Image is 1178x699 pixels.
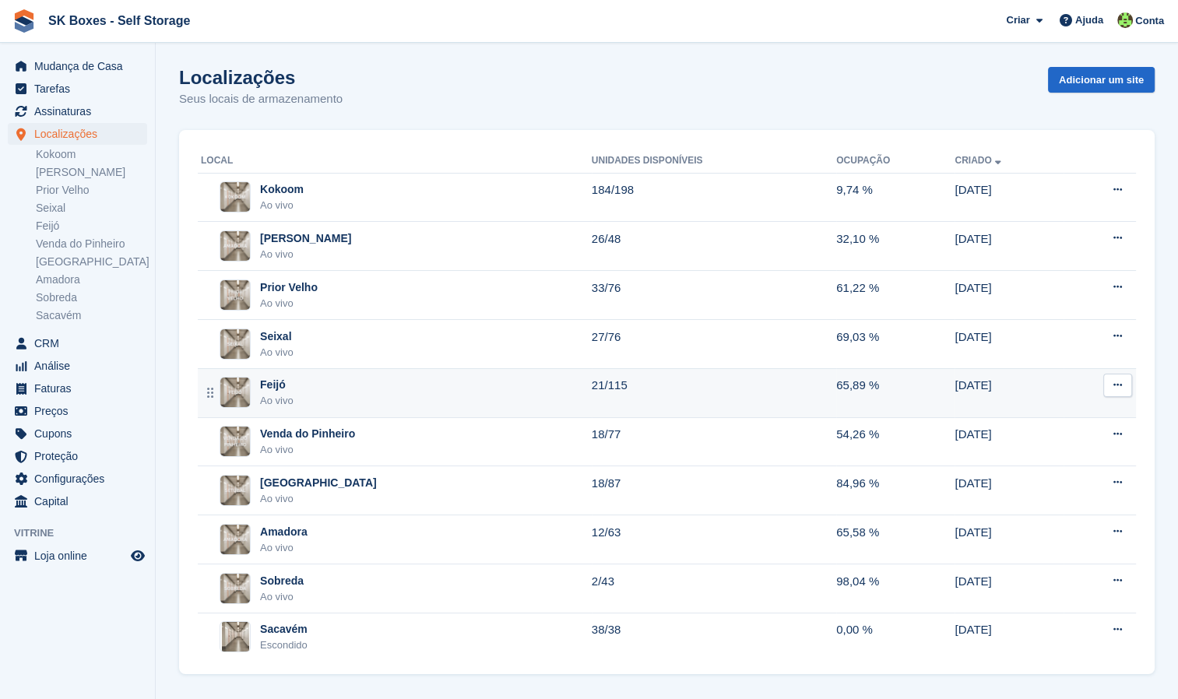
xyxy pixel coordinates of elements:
[836,368,955,417] td: 65,89 %
[34,378,128,399] span: Faturas
[592,368,836,417] td: 21/115
[34,400,128,422] span: Preços
[36,290,147,305] a: Sobreda
[592,271,836,320] td: 33/76
[34,332,128,354] span: CRM
[836,271,955,320] td: 61,22 %
[34,490,128,512] span: Capital
[592,222,836,271] td: 26/48
[955,222,1064,271] td: [DATE]
[8,100,147,122] a: menu
[260,181,304,198] div: Kokoom
[260,198,304,213] div: Ao vivo
[220,574,250,603] img: Imagem do site Sobreda
[8,78,147,100] a: menu
[955,466,1064,515] td: [DATE]
[34,445,128,467] span: Proteção
[8,332,147,354] a: menu
[128,546,147,565] a: Loja de pré-visualização
[260,345,294,360] div: Ao vivo
[955,564,1064,613] td: [DATE]
[260,638,308,653] div: Escondido
[955,515,1064,564] td: [DATE]
[836,320,955,369] td: 69,03 %
[955,320,1064,369] td: [DATE]
[36,147,147,162] a: Kokoom
[36,201,147,216] a: Seixal
[8,490,147,512] a: menu
[260,491,377,507] div: Ao vivo
[836,466,955,515] td: 84,96 %
[220,280,250,310] img: Imagem do site Prior Velho
[260,573,304,589] div: Sobreda
[1117,12,1133,28] img: Dulce Duarte
[836,564,955,613] td: 98,04 %
[179,67,343,88] h1: Localizações
[8,355,147,377] a: menu
[260,589,304,605] div: Ao vivo
[36,183,147,198] a: Prior Velho
[592,417,836,466] td: 18/77
[260,475,377,491] div: [GEOGRAPHIC_DATA]
[260,524,308,540] div: Amadora
[836,613,955,661] td: 0,00 %
[592,466,836,515] td: 18/87
[260,328,294,345] div: Seixal
[955,173,1064,222] td: [DATE]
[36,237,147,251] a: Venda do Pinheiro
[14,525,155,541] span: Vitrine
[36,165,147,180] a: [PERSON_NAME]
[260,247,351,262] div: Ao vivo
[836,417,955,466] td: 54,26 %
[592,320,836,369] td: 27/76
[260,230,351,247] div: [PERSON_NAME]
[34,123,128,145] span: Localizações
[836,149,955,174] th: Ocupação
[260,393,294,409] div: Ao vivo
[955,368,1064,417] td: [DATE]
[220,476,250,505] img: Imagem do site Setúbal
[8,445,147,467] a: menu
[220,182,250,212] img: Imagem do site Kokoom
[260,296,318,311] div: Ao vivo
[36,308,147,323] a: Sacavém
[592,613,836,661] td: 38/38
[836,515,955,564] td: 65,58 %
[36,272,147,287] a: Amadora
[260,442,355,458] div: Ao vivo
[8,423,147,444] a: menu
[12,9,36,33] img: stora-icon-8386f47178a22dfd0bd8f6a31ec36ba5ce8667c1dd55bd0f319d3a0aa187defe.svg
[260,377,294,393] div: Feijó
[1075,12,1103,28] span: Ajuda
[198,149,592,174] th: Local
[34,55,128,77] span: Mudança de Casa
[592,173,836,222] td: 184/198
[220,378,250,407] img: Imagem do site Feijó
[955,417,1064,466] td: [DATE]
[836,222,955,271] td: 32,10 %
[592,515,836,564] td: 12/63
[8,400,147,422] a: menu
[222,621,249,652] img: Imagem do site Sacavém
[220,231,250,261] img: Imagem do site Amadora II
[260,279,318,296] div: Prior Velho
[220,329,250,359] img: Imagem do site Seixal
[260,621,308,638] div: Sacavém
[34,355,128,377] span: Análise
[8,378,147,399] a: menu
[8,55,147,77] a: menu
[260,540,308,556] div: Ao vivo
[1006,12,1029,28] span: Criar
[42,8,196,33] a: SK Boxes - Self Storage
[220,427,250,456] img: Imagem do site Venda do Pinheiro
[179,90,343,108] p: Seus locais de armazenamento
[592,149,836,174] th: Unidades disponíveis
[8,123,147,145] a: menu
[955,613,1064,661] td: [DATE]
[36,255,147,269] a: [GEOGRAPHIC_DATA]
[34,78,128,100] span: Tarefas
[34,423,128,444] span: Cupons
[34,100,128,122] span: Assinaturas
[34,468,128,490] span: Configurações
[1048,67,1155,93] a: Adicionar um site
